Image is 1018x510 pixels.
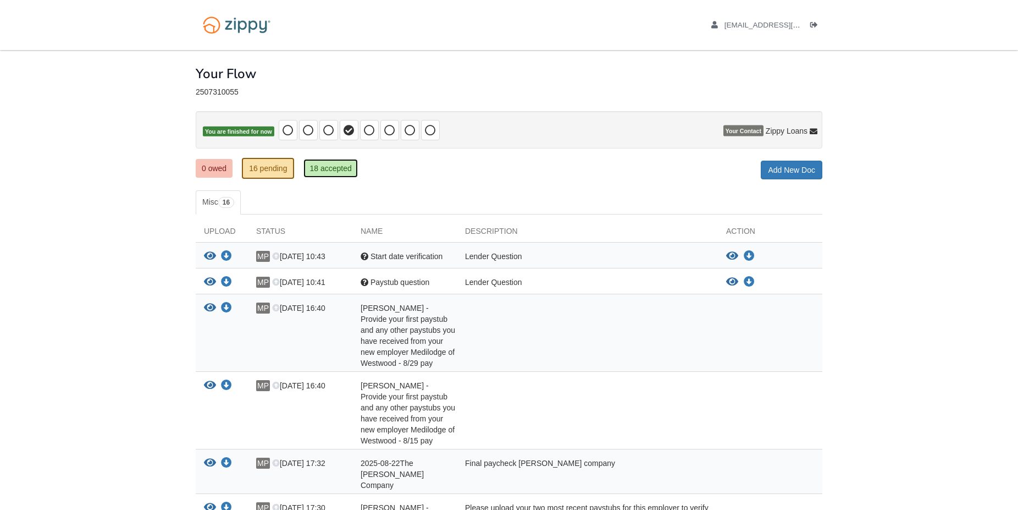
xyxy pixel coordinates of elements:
[361,459,424,490] span: 2025-08-22The [PERSON_NAME] Company
[711,21,850,32] a: edit profile
[221,382,232,391] a: Download Matthew Paddock - Provide your first paystub and any other paystubs you have received fr...
[352,226,457,242] div: Name
[242,158,294,179] a: 16 pending
[221,459,232,468] a: Download 2025-08-22The Hinman Company
[204,277,216,288] button: View Paystub question
[256,277,270,288] span: MP
[810,21,822,32] a: Log out
[761,161,822,179] a: Add New Doc
[196,87,822,97] div: 2507310055
[203,127,274,137] span: You are finished for now
[457,458,718,491] div: Final paycheck [PERSON_NAME] company
[272,252,325,261] span: [DATE] 10:43
[744,252,755,261] a: Download Start date verification
[272,459,325,468] span: [DATE] 17:32
[218,197,234,208] span: 16
[272,278,325,287] span: [DATE] 10:41
[196,190,241,215] a: Misc
[361,304,455,368] span: [PERSON_NAME] - Provide your first paystub and any other paystubs you have received from your new...
[221,278,232,287] a: Download Paystub question
[196,11,278,39] img: Logo
[204,458,216,469] button: View 2025-08-22The Hinman Company
[256,380,270,391] span: MP
[766,125,807,136] span: Zippy Loans
[204,380,216,392] button: View Matthew Paddock - Provide your first paystub and any other paystubs you have received from y...
[457,277,718,291] div: Lender Question
[361,381,455,445] span: [PERSON_NAME] - Provide your first paystub and any other paystubs you have received from your new...
[272,381,325,390] span: [DATE] 16:40
[248,226,352,242] div: Status
[196,159,233,178] a: 0 owed
[724,21,850,29] span: through_revenge@yahoo.com
[457,226,718,242] div: Description
[726,277,738,288] button: View Paystub question
[196,67,256,81] h1: Your Flow
[303,159,357,178] a: 18 accepted
[204,303,216,314] button: View Matthew Paddock - Provide your first paystub and any other paystubs you have received from y...
[370,252,443,261] span: Start date verification
[726,251,738,262] button: View Start date verification
[256,303,270,314] span: MP
[221,253,232,261] a: Download Start date verification
[370,278,429,287] span: Paystub question
[718,226,822,242] div: Action
[256,458,270,469] span: MP
[744,278,755,287] a: Download Paystub question
[272,304,325,312] span: [DATE] 16:40
[221,304,232,313] a: Download Matthew Paddock - Provide your first paystub and any other paystubs you have received fr...
[204,251,216,262] button: View Start date verification
[457,251,718,265] div: Lender Question
[723,125,763,136] span: Your Contact
[256,251,270,262] span: MP
[196,226,248,242] div: Upload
